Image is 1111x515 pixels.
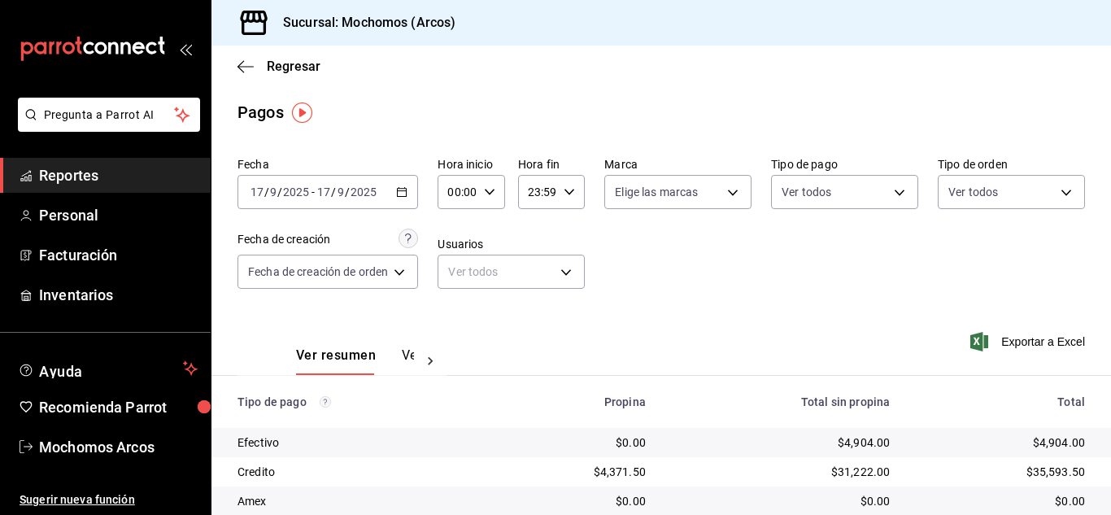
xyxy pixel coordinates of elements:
[277,185,282,199] span: /
[237,159,418,170] label: Fecha
[916,493,1085,509] div: $0.00
[331,185,336,199] span: /
[267,59,320,74] span: Regresar
[438,255,585,289] div: Ver todos
[505,395,645,408] div: Propina
[505,434,645,451] div: $0.00
[292,103,312,123] img: Tooltip marker
[672,395,890,408] div: Total sin propina
[237,493,479,509] div: Amex
[248,264,388,280] span: Fecha de creación de orden
[345,185,350,199] span: /
[916,464,1085,480] div: $35,593.50
[237,395,479,408] div: Tipo de pago
[518,159,585,170] label: Hora fin
[237,231,330,248] div: Fecha de creación
[39,396,198,418] span: Recomienda Parrot
[672,493,890,509] div: $0.00
[237,464,479,480] div: Credito
[296,347,414,375] div: navigation tabs
[269,185,277,199] input: --
[615,184,698,200] span: Elige las marcas
[39,436,198,458] span: Mochomos Arcos
[237,59,320,74] button: Regresar
[938,159,1085,170] label: Tipo de orden
[282,185,310,199] input: ----
[39,164,198,186] span: Reportes
[672,464,890,480] div: $31,222.00
[316,185,331,199] input: --
[179,42,192,55] button: open_drawer_menu
[438,159,504,170] label: Hora inicio
[948,184,998,200] span: Ver todos
[39,244,198,266] span: Facturación
[771,159,918,170] label: Tipo de pago
[350,185,377,199] input: ----
[44,107,175,124] span: Pregunta a Parrot AI
[20,491,198,508] span: Sugerir nueva función
[782,184,831,200] span: Ver todos
[11,118,200,135] a: Pregunta a Parrot AI
[505,464,645,480] div: $4,371.50
[39,284,198,306] span: Inventarios
[270,13,455,33] h3: Sucursal: Mochomos (Arcos)
[39,359,176,378] span: Ayuda
[39,204,198,226] span: Personal
[312,185,315,199] span: -
[250,185,264,199] input: --
[916,434,1085,451] div: $4,904.00
[264,185,269,199] span: /
[672,434,890,451] div: $4,904.00
[438,238,585,250] label: Usuarios
[402,347,463,375] button: Ver pagos
[505,493,645,509] div: $0.00
[337,185,345,199] input: --
[237,434,479,451] div: Efectivo
[237,100,284,124] div: Pagos
[974,332,1085,351] button: Exportar a Excel
[296,347,376,375] button: Ver resumen
[604,159,752,170] label: Marca
[916,395,1085,408] div: Total
[320,396,331,408] svg: Los pagos realizados con Pay y otras terminales son montos brutos.
[18,98,200,132] button: Pregunta a Parrot AI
